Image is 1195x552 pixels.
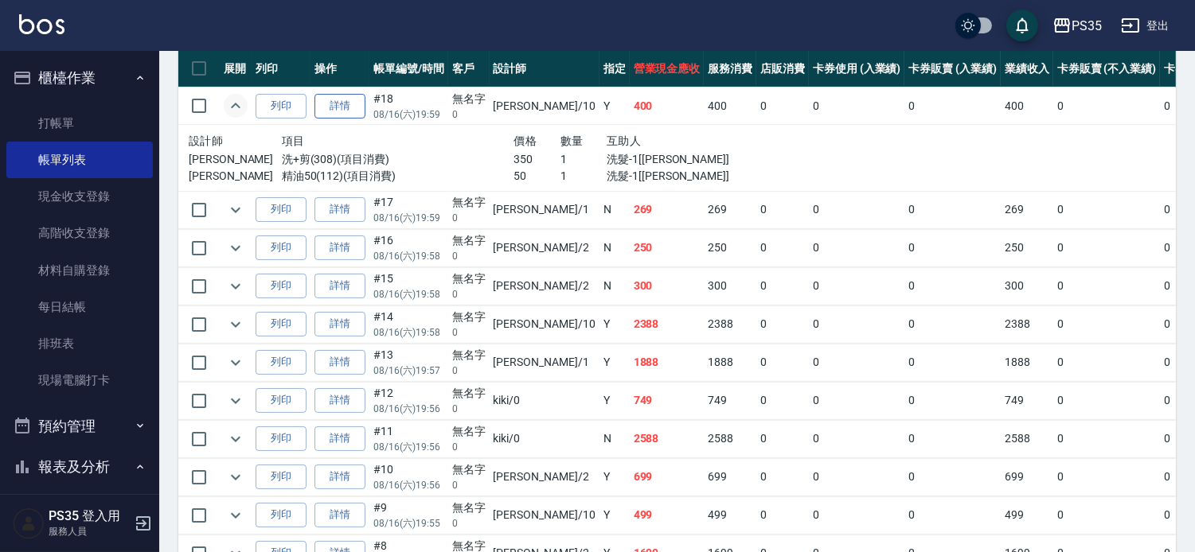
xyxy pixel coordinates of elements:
td: 400 [630,87,705,125]
button: expand row [224,274,248,298]
button: 列印 [256,235,307,260]
button: 列印 [256,503,307,527]
a: 材料自購登錄 [6,252,153,289]
td: 2388 [630,305,705,343]
a: 詳情 [314,197,365,222]
td: 0 [756,229,809,266]
td: #12 [369,382,448,419]
p: 服務人員 [49,524,130,538]
a: 詳情 [314,465,365,489]
td: 0 [904,191,1001,228]
p: 08/16 (六) 19:59 [373,211,444,225]
p: 08/16 (六) 19:55 [373,516,444,531]
th: 操作 [310,50,369,87]
span: 互助人 [607,134,641,147]
td: 0 [904,382,1001,419]
p: 洗髮-1[[PERSON_NAME]] [607,168,746,185]
a: 詳情 [314,235,365,260]
td: #16 [369,229,448,266]
th: 店販消費 [756,50,809,87]
th: 服務消費 [704,50,756,87]
button: 預約管理 [6,406,153,447]
td: 0 [756,267,809,305]
td: 0 [1053,458,1160,496]
p: [PERSON_NAME] [189,168,282,185]
a: 每日結帳 [6,289,153,325]
td: 2588 [704,420,756,457]
button: 櫃檯作業 [6,57,153,99]
p: 08/16 (六) 19:56 [373,440,444,454]
button: expand row [224,389,248,413]
button: 登出 [1115,11,1176,41]
button: 列印 [256,312,307,336]
td: 0 [904,458,1001,496]
td: 0 [1053,496,1160,534]
td: 400 [704,87,756,125]
p: 精油50(112)(項目消費) [282,168,514,185]
td: 300 [630,267,705,305]
div: 無名字 [452,309,486,325]
td: 0 [904,496,1001,534]
td: Y [599,344,630,381]
p: 0 [452,363,486,378]
a: 現金收支登錄 [6,178,153,215]
td: 250 [630,229,705,266]
td: 499 [1001,496,1053,534]
td: 300 [704,267,756,305]
span: 項目 [282,134,305,147]
td: #13 [369,344,448,381]
td: #11 [369,420,448,457]
td: 0 [1053,229,1160,266]
h5: PS35 登入用 [49,508,130,524]
td: 2588 [1001,420,1053,457]
td: [PERSON_NAME] /10 [490,305,599,343]
td: 0 [809,458,905,496]
td: 0 [1053,420,1160,457]
div: 無名字 [452,91,486,107]
td: N [599,229,630,266]
td: 0 [756,191,809,228]
th: 客戶 [448,50,490,87]
td: #18 [369,87,448,125]
a: 詳情 [314,426,365,451]
th: 指定 [599,50,630,87]
button: PS35 [1046,10,1108,42]
div: 無名字 [452,461,486,478]
td: [PERSON_NAME] /10 [490,496,599,534]
td: 499 [630,496,705,534]
td: [PERSON_NAME] /1 [490,191,599,228]
td: 0 [756,305,809,343]
td: 269 [1001,191,1053,228]
p: 1 [560,168,607,185]
button: 列印 [256,426,307,451]
a: 詳情 [314,388,365,413]
a: 詳情 [314,94,365,119]
td: 0 [809,382,905,419]
p: 08/16 (六) 19:58 [373,249,444,263]
th: 卡券販賣 (不入業績) [1053,50,1160,87]
td: 0 [809,305,905,343]
td: 699 [704,458,756,496]
td: 0 [809,344,905,381]
a: 報表目錄 [6,494,153,531]
button: expand row [224,94,248,118]
div: PS35 [1072,16,1102,36]
td: 0 [904,344,1001,381]
p: 0 [452,478,486,492]
td: Y [599,458,630,496]
p: 08/16 (六) 19:56 [373,402,444,416]
td: Y [599,382,630,419]
a: 詳情 [314,274,365,298]
p: 洗+剪(308)(項目消費) [282,151,514,168]
button: 列印 [256,197,307,222]
button: expand row [224,427,248,451]
td: 1888 [704,344,756,381]
p: 08/16 (六) 19:56 [373,478,444,492]
td: 300 [1001,267,1053,305]
td: 1888 [630,344,705,381]
td: 0 [904,305,1001,343]
p: 0 [452,516,486,531]
button: expand row [224,198,248,222]
a: 排班表 [6,325,153,362]
td: 0 [1053,267,1160,305]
